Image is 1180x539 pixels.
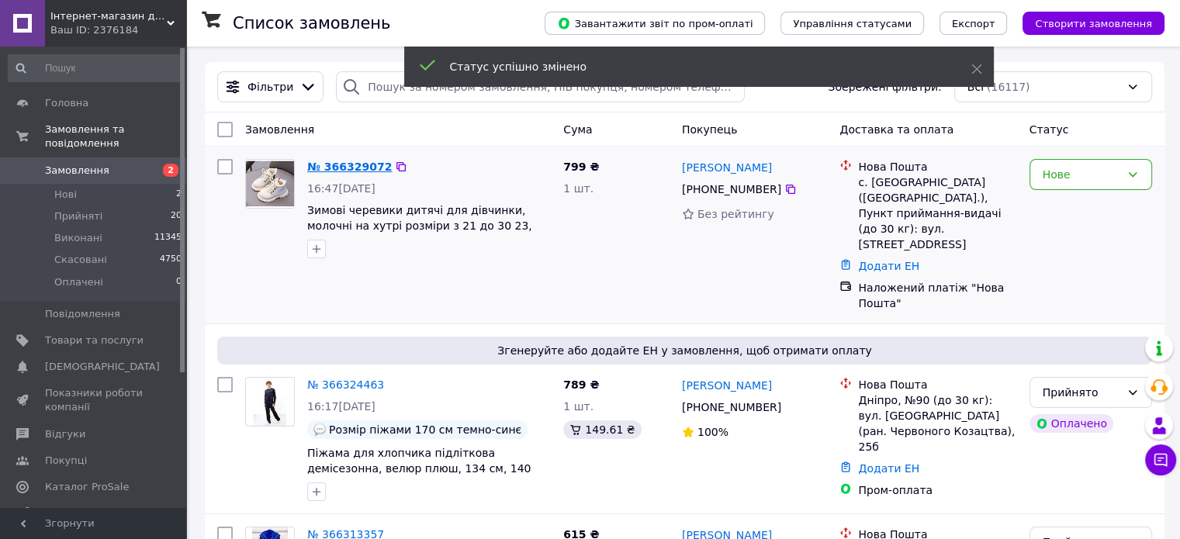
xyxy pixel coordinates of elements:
[682,378,772,393] a: [PERSON_NAME]
[45,164,109,178] span: Замовлення
[307,378,384,391] a: № 366324463
[450,59,933,74] div: Статус успішно змінено
[307,400,375,413] span: 16:17[DATE]
[697,208,774,220] span: Без рейтингу
[1029,414,1113,433] div: Оплачено
[176,188,182,202] span: 2
[858,159,1016,174] div: Нова Пошта
[858,280,1016,311] div: Наложений платіж "Нова Пошта"
[1035,18,1152,29] span: Створити замовлення
[233,14,390,33] h1: Список замовлень
[313,423,326,436] img: :speech_balloon:
[793,18,912,29] span: Управління статусами
[246,160,294,208] img: Фото товару
[697,426,728,438] span: 100%
[1043,166,1120,183] div: Нове
[1029,123,1069,136] span: Статус
[45,96,88,110] span: Головна
[307,447,548,506] a: Піжама для хлопчика підліткова демісезонна, велюр плюш, 134 см, 140 см, 146 см, 152 см, 158 см, 1...
[682,123,737,136] span: Покупець
[1023,12,1164,35] button: Створити замовлення
[160,253,182,267] span: 4750
[45,307,120,321] span: Повідомлення
[247,79,293,95] span: Фільтри
[557,16,753,30] span: Завантажити звіт по пром-оплаті
[858,377,1016,392] div: Нова Пошта
[54,275,103,289] span: Оплачені
[176,275,182,289] span: 0
[45,427,85,441] span: Відгуки
[563,182,593,195] span: 1 шт.
[563,123,592,136] span: Cума
[45,333,144,347] span: Товари та послуги
[45,480,129,494] span: Каталог ProSale
[679,396,784,418] div: [PHONE_NUMBER]
[858,462,919,475] a: Додати ЕН
[254,378,286,426] img: Фото товару
[50,9,167,23] span: Інтернет-магазин дитячого одягу "Дітки-цукерочки"
[679,178,784,200] div: [PHONE_NUMBER]
[45,454,87,468] span: Покупці
[563,161,599,173] span: 799 ₴
[307,161,392,173] a: № 366329072
[839,123,953,136] span: Доставка та оплата
[858,392,1016,454] div: Дніпро, №90 (до 30 кг): вул. [GEOGRAPHIC_DATA] (ран. Червоного Козацтва), 25б
[171,209,182,223] span: 20
[54,209,102,223] span: Прийняті
[307,182,375,195] span: 16:47[DATE]
[780,12,924,35] button: Управління статусами
[563,378,599,391] span: 789 ₴
[987,81,1029,93] span: (16117)
[163,164,178,177] span: 2
[54,231,102,245] span: Виконані
[545,12,765,35] button: Завантажити звіт по пром-оплаті
[8,54,183,82] input: Пошук
[940,12,1008,35] button: Експорт
[858,260,919,272] a: Додати ЕН
[154,231,182,245] span: 11345
[682,160,772,175] a: [PERSON_NAME]
[1145,444,1176,475] button: Чат з покупцем
[54,188,77,202] span: Нові
[1007,16,1164,29] a: Створити замовлення
[858,482,1016,498] div: Пром-оплата
[329,423,521,436] span: Розмір піжами 170 см темно-синє
[223,343,1146,358] span: Згенеруйте або додайте ЕН у замовлення, щоб отримати оплату
[50,23,186,37] div: Ваш ID: 2376184
[952,18,995,29] span: Експорт
[45,360,160,374] span: [DEMOGRAPHIC_DATA]
[45,123,186,150] span: Замовлення та повідомлення
[563,400,593,413] span: 1 шт.
[245,123,314,136] span: Замовлення
[54,253,107,267] span: Скасовані
[1043,384,1120,401] div: Прийнято
[858,174,1016,252] div: с. [GEOGRAPHIC_DATA] ([GEOGRAPHIC_DATA].), Пункт приймання-видачі (до 30 кг): вул. [STREET_ADDRESS]
[45,506,99,520] span: Аналітика
[245,377,295,427] a: Фото товару
[45,386,144,414] span: Показники роботи компанії
[245,159,295,209] a: Фото товару
[307,204,532,247] a: Зимові черевики дитячі для дівчинки, молочні на хутрі розміри з 21 до 30 23, 13,5
[563,420,641,439] div: 149.61 ₴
